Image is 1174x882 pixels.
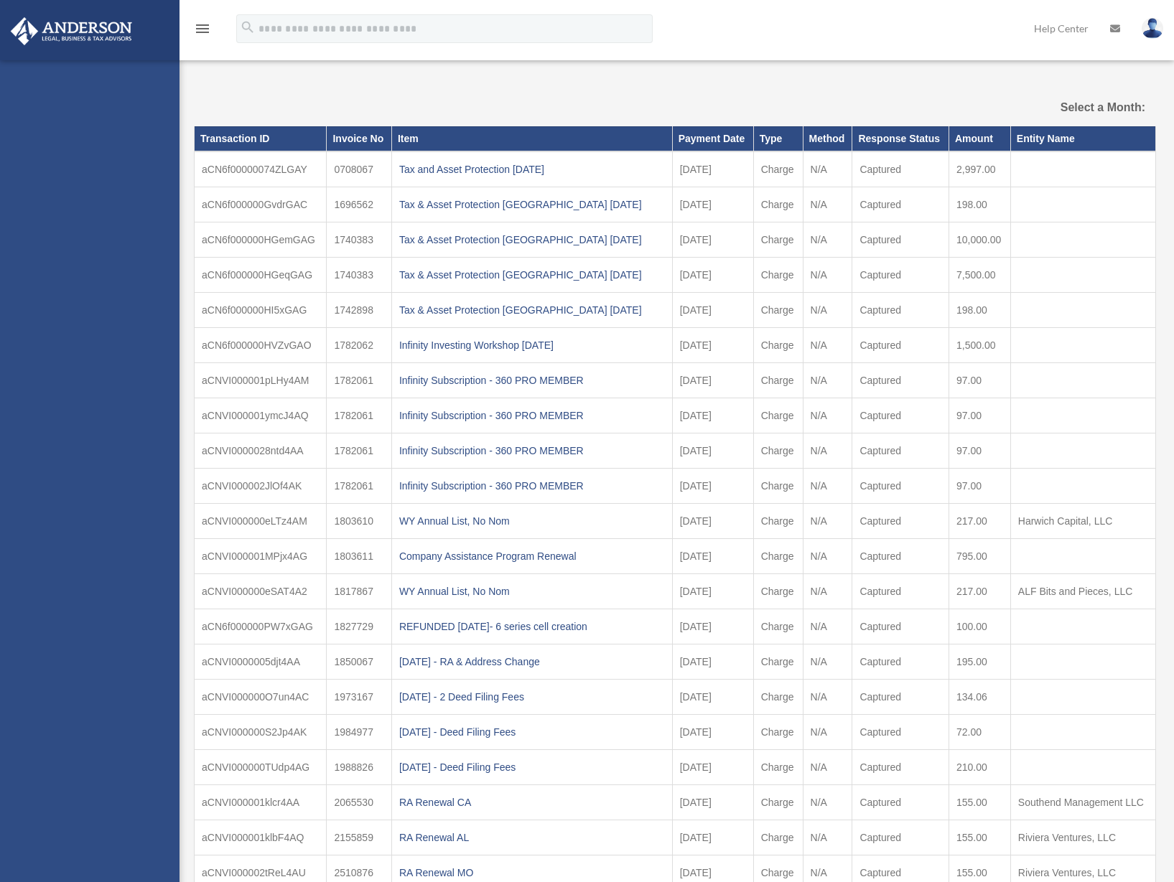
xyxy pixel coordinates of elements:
[803,820,852,855] td: N/A
[399,722,665,742] div: [DATE] - Deed Filing Fees
[195,784,327,820] td: aCNVI000001klcr4AA
[949,644,1010,679] td: 195.00
[391,126,672,151] th: Item
[949,468,1010,503] td: 97.00
[672,398,753,433] td: [DATE]
[803,398,852,433] td: N/A
[399,476,665,496] div: Infinity Subscription - 360 PRO MEMBER
[852,573,949,609] td: Captured
[399,687,665,707] div: [DATE] - 2 Deed Filing Fees
[852,187,949,222] td: Captured
[949,257,1010,292] td: 7,500.00
[1010,784,1155,820] td: Southend Management LLC
[803,187,852,222] td: N/A
[195,820,327,855] td: aCNVI000001klbF4AQ
[949,151,1010,187] td: 2,997.00
[327,538,391,573] td: 1803611
[949,327,1010,362] td: 1,500.00
[399,827,665,848] div: RA Renewal AL
[327,327,391,362] td: 1782062
[753,820,803,855] td: Charge
[803,749,852,784] td: N/A
[399,546,665,566] div: Company Assistance Program Renewal
[672,609,753,644] td: [DATE]
[327,573,391,609] td: 1817867
[327,468,391,503] td: 1782061
[753,257,803,292] td: Charge
[672,820,753,855] td: [DATE]
[399,441,665,461] div: Infinity Subscription - 360 PRO MEMBER
[195,126,327,151] th: Transaction ID
[753,292,803,327] td: Charge
[327,222,391,257] td: 1740383
[327,820,391,855] td: 2155859
[672,644,753,679] td: [DATE]
[852,714,949,749] td: Captured
[327,126,391,151] th: Invoice No
[949,126,1010,151] th: Amount
[852,468,949,503] td: Captured
[852,433,949,468] td: Captured
[852,784,949,820] td: Captured
[803,784,852,820] td: N/A
[949,573,1010,609] td: 217.00
[327,609,391,644] td: 1827729
[949,398,1010,433] td: 97.00
[672,433,753,468] td: [DATE]
[195,573,327,609] td: aCNVI000000eSAT4A2
[1007,98,1145,118] label: Select a Month:
[672,749,753,784] td: [DATE]
[195,609,327,644] td: aCN6f000000PW7xGAG
[399,792,665,812] div: RA Renewal CA
[852,538,949,573] td: Captured
[327,433,391,468] td: 1782061
[327,749,391,784] td: 1988826
[852,749,949,784] td: Captured
[852,362,949,398] td: Captured
[852,292,949,327] td: Captured
[803,433,852,468] td: N/A
[803,609,852,644] td: N/A
[327,257,391,292] td: 1740383
[949,538,1010,573] td: 795.00
[753,187,803,222] td: Charge
[1010,573,1155,609] td: ALF Bits and Pieces, LLC
[672,187,753,222] td: [DATE]
[672,292,753,327] td: [DATE]
[399,335,665,355] div: Infinity Investing Workshop [DATE]
[327,503,391,538] td: 1803610
[195,433,327,468] td: aCNVI0000028ntd4AA
[852,222,949,257] td: Captured
[852,398,949,433] td: Captured
[852,644,949,679] td: Captured
[949,187,1010,222] td: 198.00
[852,609,949,644] td: Captured
[753,609,803,644] td: Charge
[672,503,753,538] td: [DATE]
[195,327,327,362] td: aCN6f000000HVZvGAO
[195,292,327,327] td: aCN6f000000HI5xGAG
[327,151,391,187] td: 0708067
[399,159,665,179] div: Tax and Asset Protection [DATE]
[803,327,852,362] td: N/A
[753,327,803,362] td: Charge
[753,714,803,749] td: Charge
[803,503,852,538] td: N/A
[852,503,949,538] td: Captured
[803,714,852,749] td: N/A
[753,362,803,398] td: Charge
[852,257,949,292] td: Captured
[949,784,1010,820] td: 155.00
[399,265,665,285] div: Tax & Asset Protection [GEOGRAPHIC_DATA] [DATE]
[195,468,327,503] td: aCNVI000002JlOf4AK
[753,573,803,609] td: Charge
[753,503,803,538] td: Charge
[852,820,949,855] td: Captured
[753,151,803,187] td: Charge
[1142,18,1163,39] img: User Pic
[672,573,753,609] td: [DATE]
[803,222,852,257] td: N/A
[949,609,1010,644] td: 100.00
[1010,503,1155,538] td: Harwich Capital, LLC
[195,538,327,573] td: aCNVI000001MPjx4AG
